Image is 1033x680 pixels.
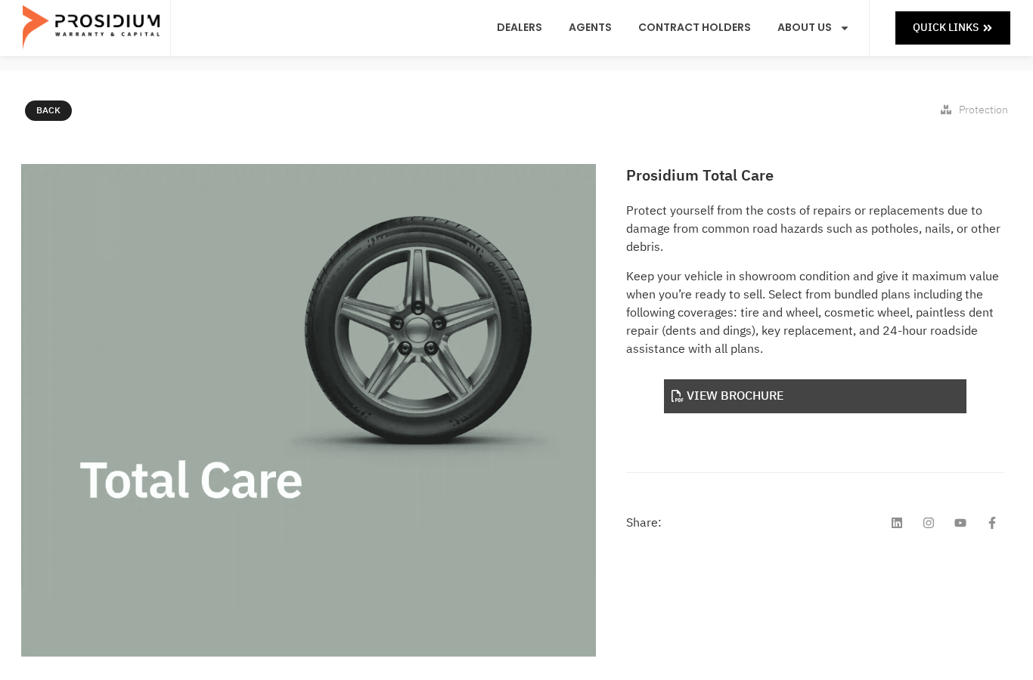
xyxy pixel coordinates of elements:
span: Quick Links [913,18,979,37]
a: View Brochure [664,379,966,413]
a: Back [25,100,72,122]
a: Quick Links [895,11,1010,44]
h4: Share: [626,517,662,529]
span: Protection [959,102,1008,118]
p: Keep your vehicle in showroom condition and give it maximum value when you’re ready to sell. Sele... [626,267,1004,358]
span: Back [36,103,60,119]
h2: Prosidium Total Care [626,164,1004,187]
p: Protect yourself from the costs of repairs or replacements due to damage from common road hazards... [626,202,1004,256]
